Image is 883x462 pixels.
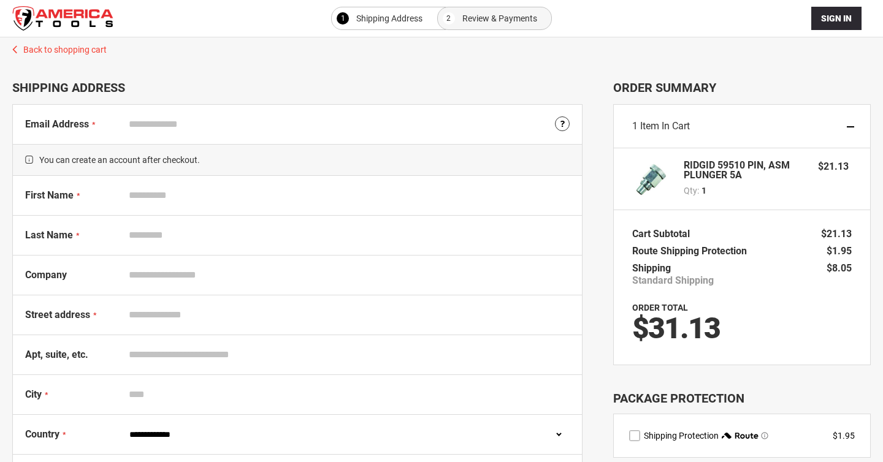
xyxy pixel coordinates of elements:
span: $21.13 [818,161,849,172]
span: Qty [684,186,697,195]
span: Street address [25,309,90,320]
span: Country [25,428,59,440]
span: $8.05 [827,262,852,274]
span: City [25,388,42,400]
span: Sign In [821,13,852,23]
span: Shipping Protection [644,431,719,441]
span: First Name [25,189,74,201]
div: $1.95 [833,430,855,442]
img: America Tools [12,6,113,31]
span: Item in Cart [640,120,690,132]
span: Standard Shipping [632,275,714,287]
span: Email Address [25,118,89,130]
button: Sign In [811,7,862,30]
span: Company [25,269,67,281]
div: route shipping protection selector element [629,430,855,442]
span: 1 [701,184,706,197]
img: RIDGID 59510 PIN, ASM PLUNGER 5A [632,161,669,197]
span: $1.95 [827,245,852,257]
span: $21.13 [821,228,852,240]
span: Review & Payments [462,11,537,26]
span: 1 [341,11,345,26]
span: Last Name [25,229,73,241]
span: Shipping [632,262,671,274]
strong: Order Total [632,303,688,312]
th: Route Shipping Protection [632,243,753,260]
div: Package Protection [613,390,871,407]
span: 1 [632,120,638,132]
span: Shipping Address [356,11,422,26]
strong: RIDGID 59510 PIN, ASM PLUNGER 5A [684,161,806,180]
div: Shipping Address [12,80,583,95]
span: Apt, suite, etc. [25,349,88,360]
a: store logo [12,6,113,31]
span: 2 [446,11,451,26]
span: You can create an account after checkout. [13,144,582,176]
span: $31.13 [632,311,720,346]
span: Order Summary [613,80,871,95]
span: Learn more [761,432,768,439]
th: Cart Subtotal [632,225,696,243]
